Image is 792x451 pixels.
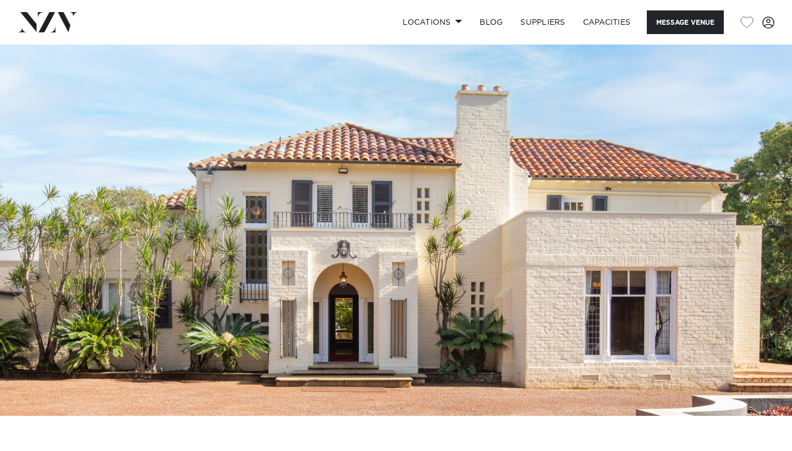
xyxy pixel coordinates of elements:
a: Capacities [574,10,640,34]
a: SUPPLIERS [512,10,574,34]
button: Message Venue [647,10,724,34]
img: nzv-logo.png [18,12,78,32]
a: Locations [394,10,471,34]
a: BLOG [471,10,512,34]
